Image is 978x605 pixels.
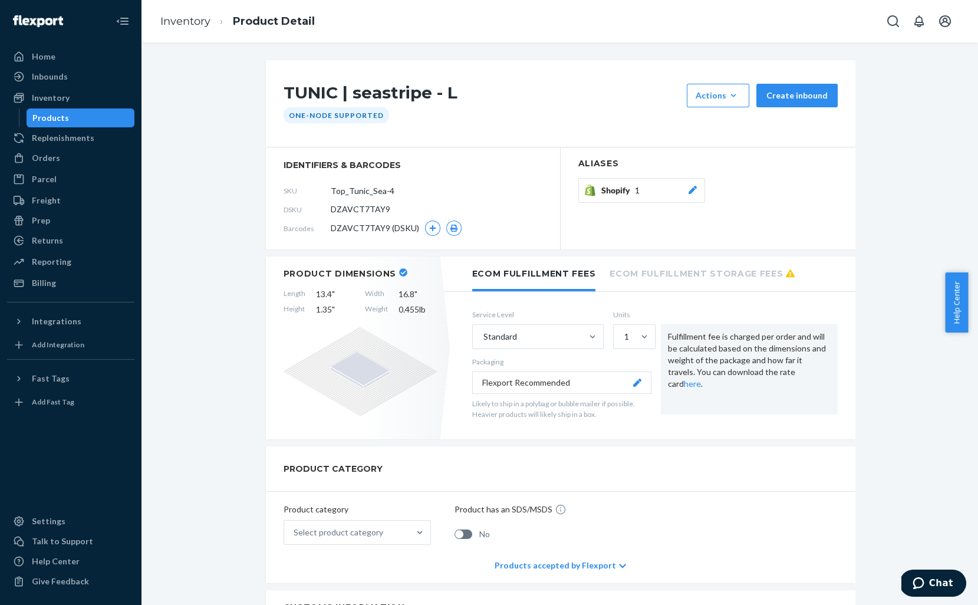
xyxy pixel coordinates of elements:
[578,178,705,203] button: Shopify1
[32,515,65,527] div: Settings
[495,548,626,583] div: Products accepted by Flexport
[316,288,354,300] span: 13.4
[7,88,134,107] a: Inventory
[32,277,56,289] div: Billing
[7,170,134,189] a: Parcel
[601,185,635,196] span: Shopify
[7,393,134,412] a: Add Fast Tag
[472,371,651,394] button: Flexport Recommended
[284,159,542,171] span: identifiers & barcodes
[399,304,437,315] span: 0.455 lb
[284,458,383,479] h2: PRODUCT CATEGORY
[7,369,134,388] button: Fast Tags
[7,312,134,331] button: Integrations
[365,304,388,315] span: Weight
[661,324,838,415] div: Fulfillment fee is charged per order and will be calculated based on the dimensions and weight of...
[27,108,135,127] a: Products
[414,289,417,299] span: "
[32,195,61,206] div: Freight
[901,570,966,599] iframe: Opens a widget where you can chat to one of our agents
[684,379,701,389] a: here
[284,205,331,215] span: DSKU
[284,304,305,315] span: Height
[284,223,331,234] span: Barcodes
[13,15,63,27] img: Flexport logo
[294,527,383,538] div: Select product category
[472,357,651,367] p: Packaging
[756,84,838,107] button: Create inbound
[399,288,437,300] span: 16.8
[635,185,640,196] span: 1
[32,173,57,185] div: Parcel
[331,203,390,215] span: DZAVCT7TAY9
[7,67,134,86] a: Inbounds
[455,504,552,515] p: Product has an SDS/MSDS
[472,257,596,291] li: Ecom Fulfillment Fees
[332,304,335,314] span: "
[7,552,134,571] a: Help Center
[111,9,134,33] button: Close Navigation
[332,289,335,299] span: "
[483,331,517,343] div: Standard
[7,47,134,66] a: Home
[32,315,81,327] div: Integrations
[7,512,134,531] a: Settings
[696,90,740,101] div: Actions
[687,84,749,107] button: Actions
[32,235,63,246] div: Returns
[32,51,55,63] div: Home
[881,9,905,33] button: Open Search Box
[623,331,624,343] input: 1
[32,373,70,384] div: Fast Tags
[32,256,71,268] div: Reporting
[365,288,388,300] span: Width
[7,336,134,354] a: Add Integration
[945,272,968,333] button: Help Center
[7,191,134,210] a: Freight
[233,15,315,28] a: Product Detail
[7,231,134,250] a: Returns
[613,310,651,320] label: Units
[32,535,93,547] div: Talk to Support
[32,112,69,124] div: Products
[32,340,84,350] div: Add Integration
[610,257,795,289] li: Ecom Fulfillment Storage Fees
[472,310,604,320] label: Service Level
[7,149,134,167] a: Orders
[32,555,80,567] div: Help Center
[7,129,134,147] a: Replenishments
[32,71,68,83] div: Inbounds
[160,15,210,28] a: Inventory
[32,215,50,226] div: Prep
[284,84,681,107] h1: TUNIC | seastripe - L
[472,399,651,419] p: Likely to ship in a polybag or bubble mailer if possible. Heavier products will likely ship in a ...
[284,107,389,123] div: One-Node Supported
[32,576,89,587] div: Give Feedback
[284,268,397,279] h2: Product Dimensions
[151,4,324,39] ol: breadcrumbs
[482,331,483,343] input: Standard
[7,572,134,591] button: Give Feedback
[331,222,419,234] span: DZAVCT7TAY9 (DSKU)
[32,397,74,407] div: Add Fast Tag
[32,132,94,144] div: Replenishments
[907,9,931,33] button: Open notifications
[578,159,838,168] h2: Aliases
[7,252,134,271] a: Reporting
[7,274,134,292] a: Billing
[316,304,354,315] span: 1.35
[284,186,331,196] span: SKU
[284,504,431,515] p: Product category
[933,9,957,33] button: Open account menu
[624,331,629,343] div: 1
[479,528,490,540] span: No
[7,532,134,551] button: Talk to Support
[32,152,60,164] div: Orders
[32,92,70,104] div: Inventory
[7,211,134,230] a: Prep
[284,288,305,300] span: Length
